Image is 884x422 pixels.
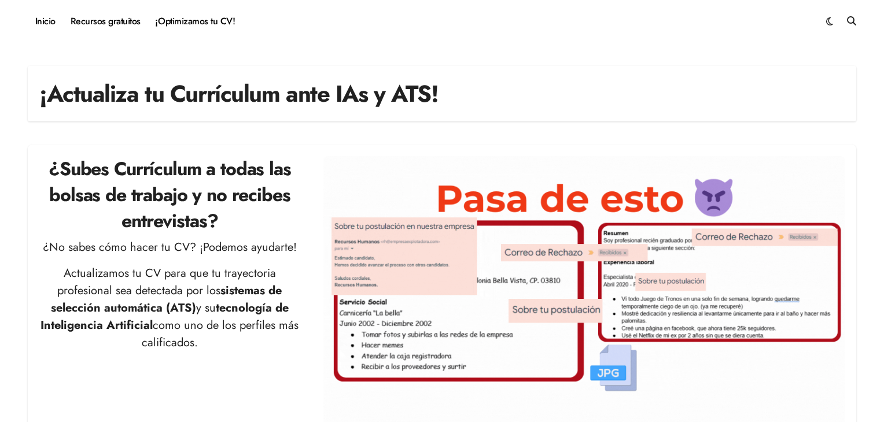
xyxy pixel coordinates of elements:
p: Actualizamos tu CV para que tu trayectoria profesional sea detectada por los y su como uno de los... [39,265,300,351]
strong: tecnología de Inteligencia Artificial [40,299,289,334]
p: ¿No sabes cómo hacer tu CV? ¡Podemos ayudarte! [39,239,300,256]
a: ¡Optimizamos tu CV! [148,6,242,37]
strong: sistemas de selección automática (ATS) [51,282,282,316]
a: Inicio [28,6,63,37]
a: Recursos gratuitos [63,6,148,37]
h1: ¡Actualiza tu Currículum ante IAs y ATS! [39,77,438,110]
h2: ¿Subes Currículum a todas las bolsas de trabajo y no recibes entrevistas? [39,156,300,234]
